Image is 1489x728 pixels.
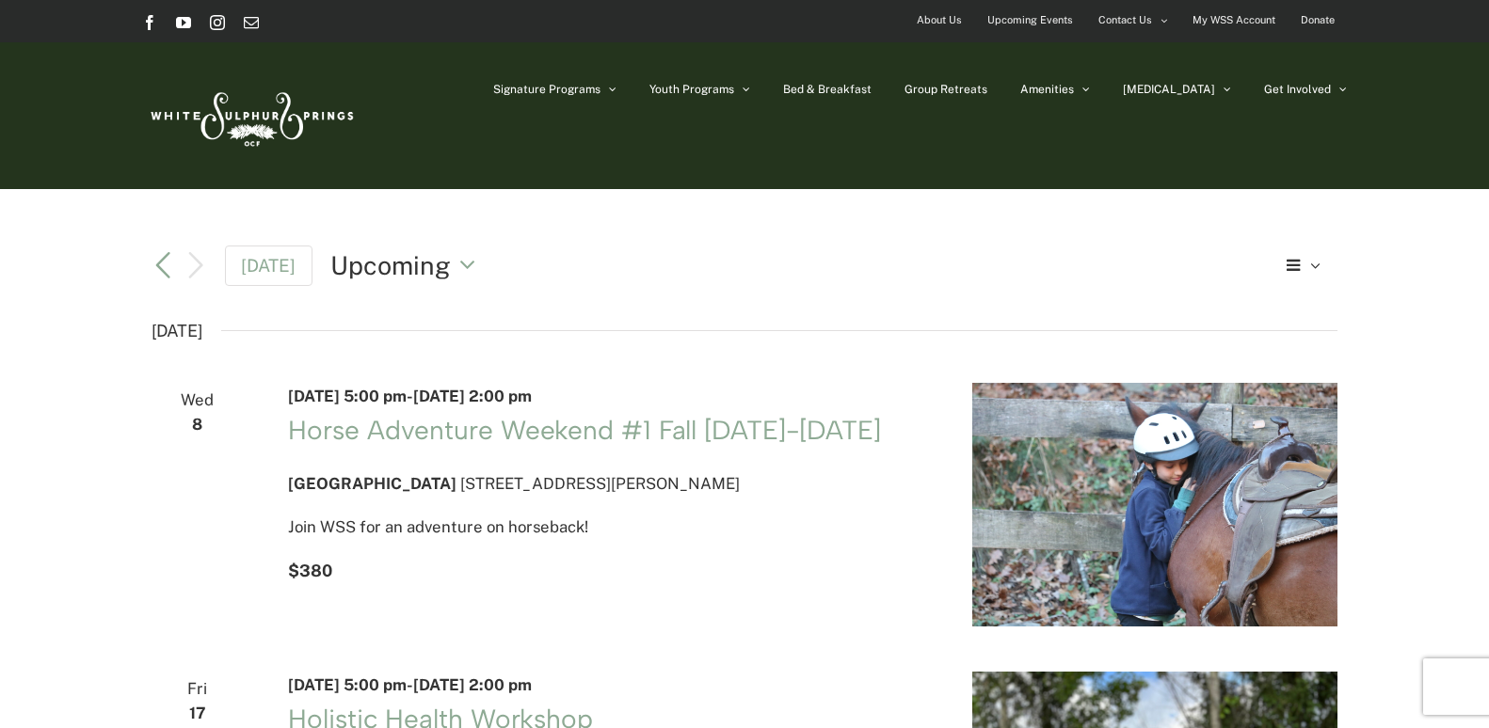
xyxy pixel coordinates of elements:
a: [MEDICAL_DATA] [1123,42,1231,136]
a: Click to select today's date [225,245,313,286]
a: Instagram [210,15,225,30]
a: Previous Events [152,254,174,277]
span: [MEDICAL_DATA] [1123,84,1215,95]
span: About Us [917,7,962,34]
span: Wed [152,387,243,414]
span: [GEOGRAPHIC_DATA] [288,474,456,493]
a: Youth Programs [649,42,750,136]
time: [DATE] [152,316,202,346]
span: Youth Programs [649,84,734,95]
span: Upcoming Events [987,7,1073,34]
span: Get Involved [1264,84,1331,95]
span: Donate [1301,7,1335,34]
time: - [288,387,532,405]
span: 17 [152,700,243,727]
span: [DATE] 5:00 pm [288,675,407,694]
span: My WSS Account [1193,7,1275,34]
span: Amenities [1020,84,1074,95]
span: Bed & Breakfast [783,84,872,95]
span: [DATE] 2:00 pm [413,675,532,694]
time: - [288,675,532,694]
span: Fri [152,675,243,703]
span: [STREET_ADDRESS][PERSON_NAME] [460,474,740,493]
a: Horse Adventure Weekend #1 Fall [DATE]-[DATE] [288,414,881,446]
button: Select Calendar View [1279,248,1338,282]
nav: Main Menu [493,42,1347,136]
span: Contact Us [1098,7,1152,34]
span: Signature Programs [493,84,600,95]
button: Next Events [184,250,207,280]
a: Amenities [1020,42,1090,136]
a: Group Retreats [905,42,987,136]
button: Click to toggle datepicker [330,247,486,283]
a: Get Involved [1264,42,1347,136]
a: Signature Programs [493,42,616,136]
a: YouTube [176,15,191,30]
span: Upcoming [330,247,451,283]
img: White Sulphur Springs Logo [142,71,359,160]
span: Group Retreats [905,84,987,95]
a: Bed & Breakfast [783,42,872,136]
span: [DATE] 2:00 pm [413,387,532,405]
span: $380 [288,561,332,580]
span: 8 [152,411,243,438]
img: IMG_1414 [972,383,1337,626]
a: Facebook [142,15,157,30]
span: [DATE] 5:00 pm [288,387,407,405]
p: Join WSS for an adventure on horseback! [288,514,927,541]
a: Email [244,15,259,30]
